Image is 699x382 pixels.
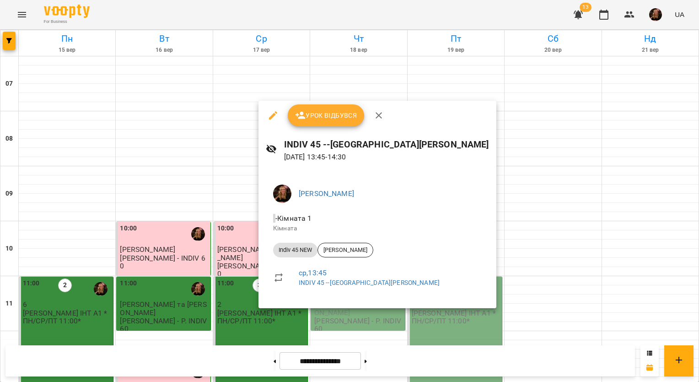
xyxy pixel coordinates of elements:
[273,214,314,223] span: - Кімната 1
[317,243,373,257] div: [PERSON_NAME]
[299,268,327,277] a: ср , 13:45
[299,189,354,198] a: [PERSON_NAME]
[284,152,489,163] p: [DATE] 13:45 - 14:30
[273,185,291,203] img: 019b2ef03b19e642901f9fba5a5c5a68.jpg
[273,224,482,233] p: Кімната
[288,104,365,126] button: Урок відбувся
[295,110,357,121] span: Урок відбувся
[318,246,373,254] span: [PERSON_NAME]
[273,246,317,254] span: Indiv 45 NEW
[284,137,489,152] h6: INDIV 45 --[GEOGRAPHIC_DATA][PERSON_NAME]
[299,279,440,286] a: INDIV 45 --[GEOGRAPHIC_DATA][PERSON_NAME]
